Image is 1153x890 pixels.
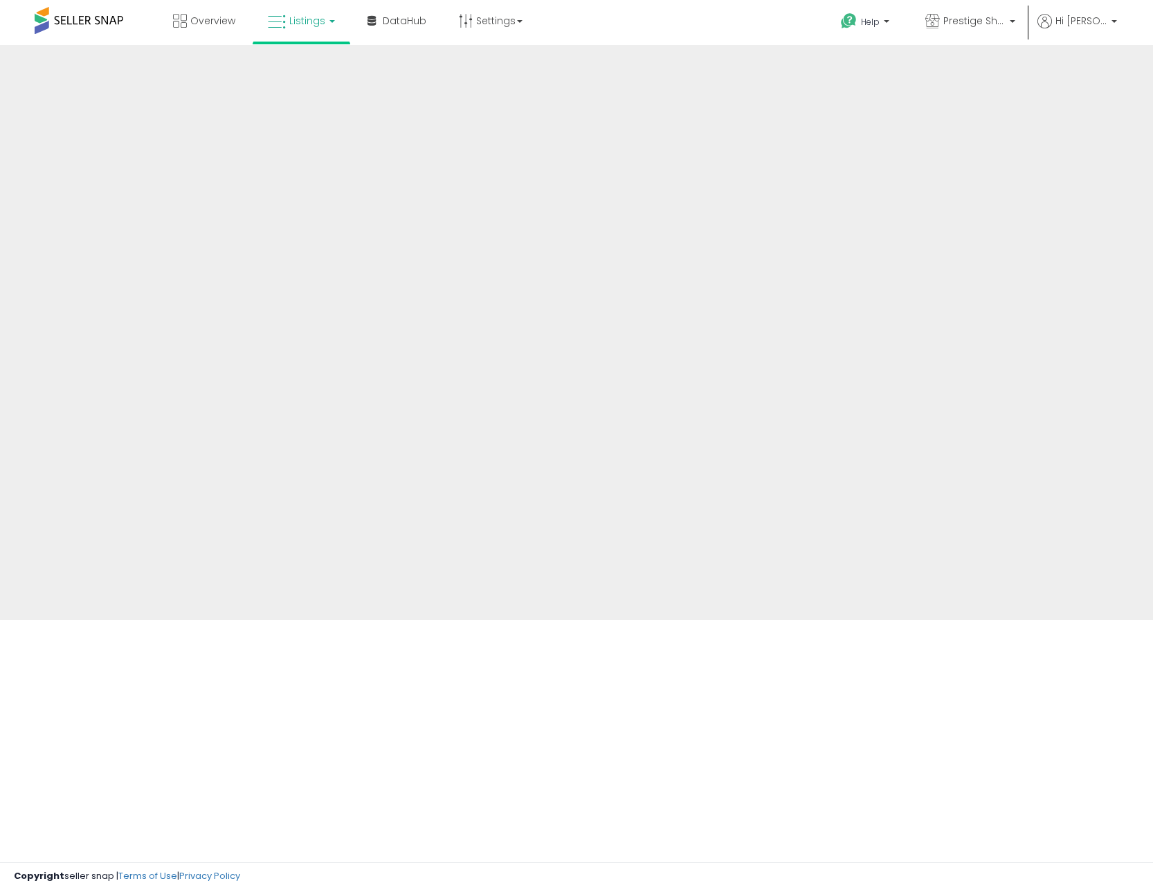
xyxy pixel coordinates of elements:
[383,14,426,28] span: DataHub
[190,14,235,28] span: Overview
[830,2,903,45] a: Help
[289,14,325,28] span: Listings
[840,12,857,30] i: Get Help
[1037,14,1117,45] a: Hi [PERSON_NAME]
[1055,14,1107,28] span: Hi [PERSON_NAME]
[861,16,880,28] span: Help
[943,14,1006,28] span: Prestige Shop LLC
